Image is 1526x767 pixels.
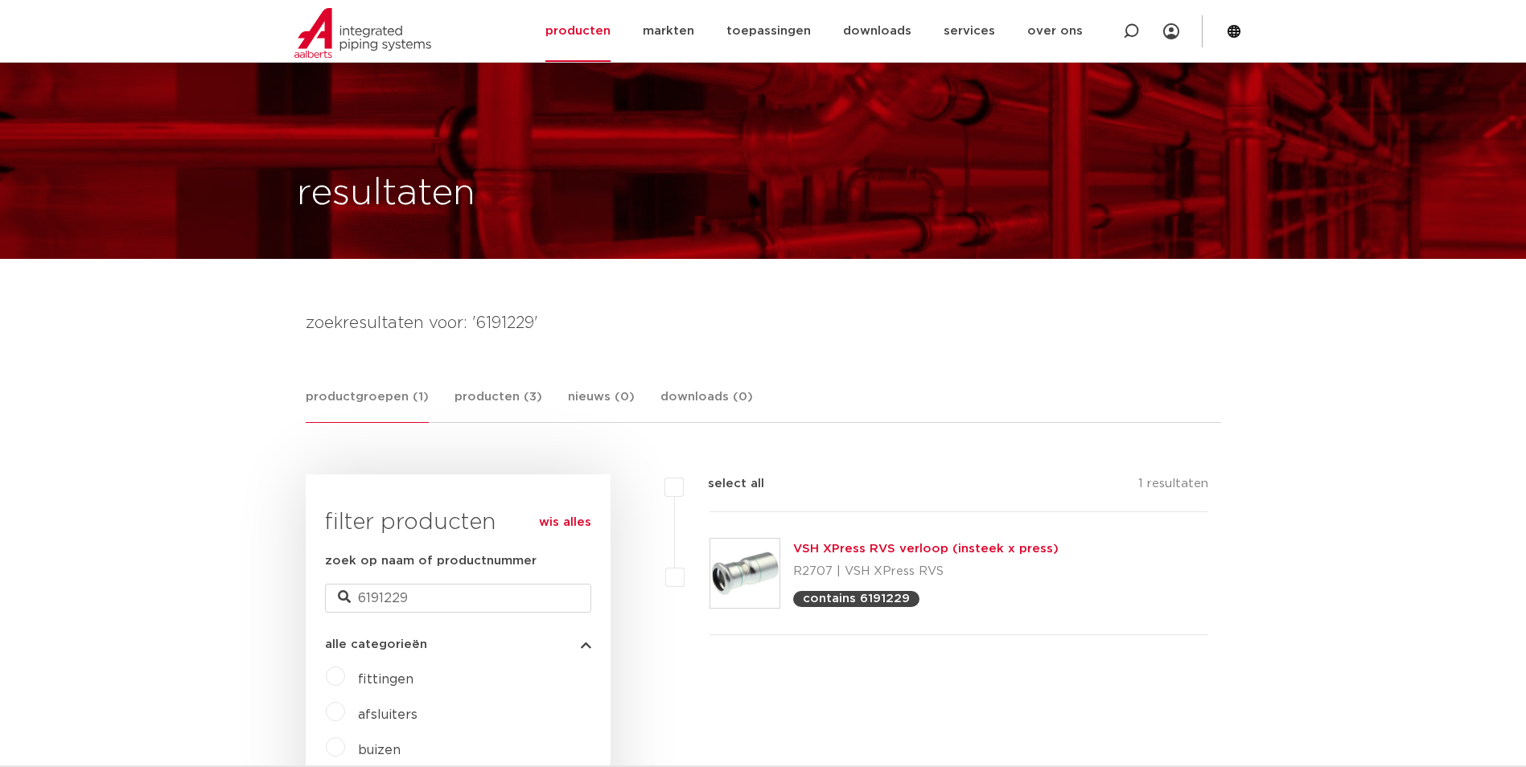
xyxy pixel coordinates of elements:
[358,673,413,686] a: fittingen
[297,168,475,219] h1: resultaten
[306,310,1221,336] h4: zoekresultaten voor: '6191229'
[660,388,753,422] a: downloads (0)
[539,513,591,532] a: wis alles
[325,584,591,613] input: zoeken
[325,638,591,650] button: alle categorieën
[306,388,429,423] a: productgroepen (1)
[358,744,401,757] a: buizen
[325,507,591,539] h3: filter producten
[325,638,427,650] span: alle categorieën
[684,474,764,494] label: select all
[455,388,542,422] a: producten (3)
[803,593,910,605] p: contains 6191229
[1138,474,1208,499] p: 1 resultaten
[793,559,1059,584] p: R2707 | VSH XPress RVS
[568,388,635,422] a: nieuws (0)
[358,708,417,721] a: afsluiters
[325,552,537,571] label: zoek op naam of productnummer
[793,543,1059,555] a: VSH XPress RVS verloop (insteek x press)
[710,539,779,608] img: Thumbnail for VSH XPress RVS verloop (insteek x press)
